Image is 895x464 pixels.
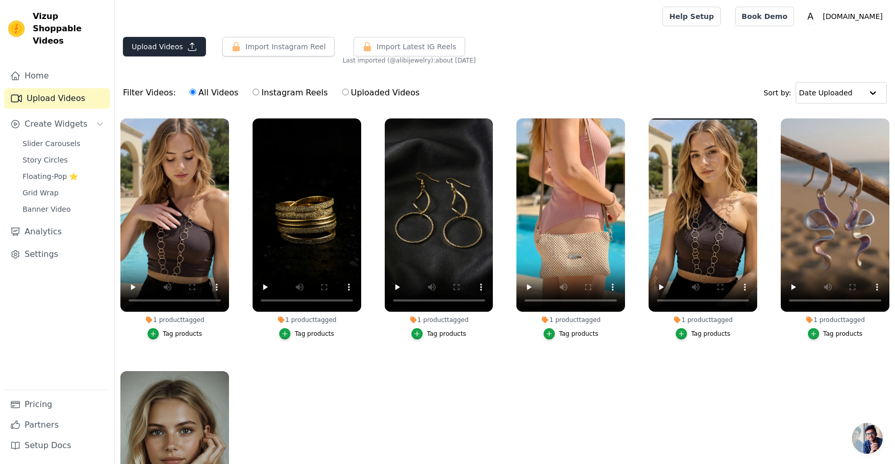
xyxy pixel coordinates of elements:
[377,42,456,52] span: Import Latest IG Reels
[342,89,349,95] input: Uploaded Videos
[16,186,110,200] a: Grid Wrap
[253,89,259,95] input: Instagram Reels
[819,7,887,26] p: [DOMAIN_NAME]
[4,435,110,456] a: Setup Docs
[23,171,78,181] span: Floating-Pop ⭐
[676,328,731,339] button: Tag products
[343,56,476,65] span: Last imported (@ alibijewelry ): about [DATE]
[190,89,196,95] input: All Videos
[163,330,202,338] div: Tag products
[4,88,110,109] a: Upload Videos
[427,330,466,338] div: Tag products
[4,221,110,242] a: Analytics
[16,153,110,167] a: Story Circles
[411,328,466,339] button: Tag products
[4,415,110,435] a: Partners
[735,7,794,26] a: Book Demo
[807,11,814,22] text: A
[23,138,80,149] span: Slider Carousels
[823,330,863,338] div: Tag products
[295,330,334,338] div: Tag products
[23,155,68,165] span: Story Circles
[559,330,598,338] div: Tag products
[23,188,58,198] span: Grid Wrap
[148,328,202,339] button: Tag products
[8,21,25,37] img: Vizup
[4,114,110,134] button: Create Widgets
[279,328,334,339] button: Tag products
[781,316,889,324] div: 1 product tagged
[802,7,887,26] button: A [DOMAIN_NAME]
[4,394,110,415] a: Pricing
[342,86,420,99] label: Uploaded Videos
[123,81,425,105] div: Filter Videos:
[189,86,239,99] label: All Videos
[808,328,863,339] button: Tag products
[16,169,110,184] a: Floating-Pop ⭐
[852,423,883,454] a: Aprire la chat
[649,316,757,324] div: 1 product tagged
[120,316,229,324] div: 1 product tagged
[544,328,598,339] button: Tag products
[516,316,625,324] div: 1 product tagged
[385,316,493,324] div: 1 product tagged
[4,244,110,265] a: Settings
[25,118,88,130] span: Create Widgets
[252,86,328,99] label: Instagram Reels
[353,37,465,56] button: Import Latest IG Reels
[4,66,110,86] a: Home
[222,37,335,56] button: Import Instagram Reel
[16,202,110,216] a: Banner Video
[764,82,887,104] div: Sort by:
[123,37,206,56] button: Upload Videos
[253,316,361,324] div: 1 product tagged
[23,204,71,214] span: Banner Video
[662,7,720,26] a: Help Setup
[33,10,106,47] span: Vizup Shoppable Videos
[16,136,110,151] a: Slider Carousels
[691,330,731,338] div: Tag products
